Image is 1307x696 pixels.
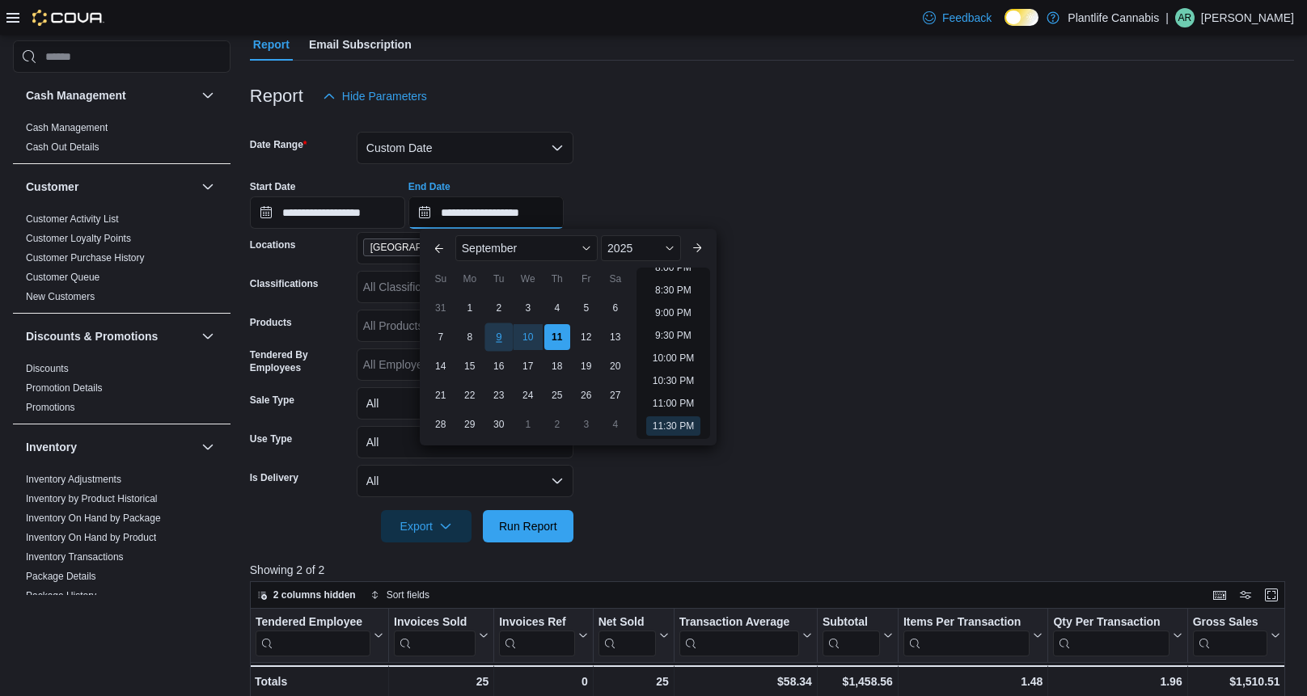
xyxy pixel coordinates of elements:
span: 2025 [607,242,632,255]
span: Inventory On Hand by Product [26,531,156,544]
a: Inventory On Hand by Product [26,532,156,543]
button: Run Report [483,510,573,542]
div: Transaction Average [679,615,798,656]
a: Cash Out Details [26,141,99,153]
button: Customer [198,177,218,196]
span: Hide Parameters [342,88,427,104]
a: Promotions [26,402,75,413]
div: day-4 [544,295,570,321]
button: Items Per Transaction [903,615,1043,656]
div: $58.34 [679,672,811,691]
div: day-19 [573,353,599,379]
div: Customer [13,209,231,313]
div: day-25 [544,382,570,408]
div: Invoices Sold [394,615,476,656]
div: day-6 [603,295,628,321]
div: Net Sold [598,615,655,631]
button: Customer [26,179,195,195]
li: 11:30 PM [646,416,700,436]
button: Invoices Ref [499,615,587,656]
div: Qty Per Transaction [1053,615,1169,631]
div: Discounts & Promotions [13,359,231,424]
label: Classifications [250,277,319,290]
span: Discounts [26,362,69,375]
a: Inventory On Hand by Package [26,513,161,524]
div: 25 [598,672,668,691]
div: day-30 [486,411,512,437]
h3: Customer [26,179,78,195]
div: Subtotal [823,615,880,656]
button: Invoices Sold [394,615,489,656]
button: Next month [684,235,710,261]
span: AR [1178,8,1192,27]
span: Inventory Adjustments [26,473,121,486]
span: 2 columns hidden [273,588,356,601]
div: day-5 [573,295,599,321]
button: All [357,426,573,458]
span: September [462,242,517,255]
span: Customer Purchase History [26,251,145,264]
div: day-26 [573,382,599,408]
button: All [357,387,573,420]
span: Customer Queue [26,271,99,284]
input: Press the down key to enter a popover containing a calendar. Press the escape key to close the po... [408,196,564,229]
span: Run Report [499,518,557,534]
ul: Time [637,268,710,439]
a: Customer Queue [26,272,99,283]
label: Is Delivery [250,471,298,484]
span: Inventory by Product Historical [26,492,158,505]
p: Plantlife Cannabis [1068,8,1159,27]
div: day-31 [428,295,454,321]
button: Previous Month [426,235,452,261]
button: Qty Per Transaction [1053,615,1182,656]
button: Hide Parameters [316,80,434,112]
div: Cash Management [13,118,231,163]
div: Button. Open the year selector. 2025 is currently selected. [601,235,681,261]
span: Promotion Details [26,382,103,394]
div: day-2 [544,411,570,437]
div: day-22 [457,382,483,408]
div: Gross Sales [1192,615,1267,656]
button: Subtotal [823,615,893,656]
div: Gross Sales [1192,615,1267,631]
div: day-8 [457,324,483,350]
p: [PERSON_NAME] [1201,8,1294,27]
div: day-4 [603,411,628,437]
span: Customer Activity List [26,213,119,226]
a: Feedback [916,2,998,34]
label: Date Range [250,138,307,151]
button: Tendered Employee [256,615,383,656]
div: Qty Per Transaction [1053,615,1169,656]
div: Inventory [13,470,231,690]
a: Package History [26,590,96,601]
span: Inventory Transactions [26,550,124,563]
div: day-3 [515,295,541,321]
span: Fort Saskatchewan [363,238,492,256]
span: Feedback [942,10,992,26]
div: day-1 [515,411,541,437]
div: We [515,266,541,292]
a: Customer Activity List [26,213,119,225]
div: Button. Open the month selector. September is currently selected. [455,235,598,261]
h3: Inventory [26,439,77,455]
button: Display options [1236,585,1255,605]
span: Sort fields [387,588,429,601]
div: Th [544,266,570,292]
div: $1,458.56 [823,672,893,691]
a: Package Details [26,571,96,582]
span: New Customers [26,290,95,303]
p: | [1165,8,1169,27]
input: Dark Mode [1005,9,1038,26]
div: day-7 [428,324,454,350]
div: Mo [457,266,483,292]
div: April Rose [1175,8,1195,27]
button: Discounts & Promotions [198,327,218,346]
button: Sort fields [364,585,436,605]
span: Promotions [26,401,75,414]
a: Promotion Details [26,382,103,394]
label: End Date [408,180,450,193]
div: day-12 [573,324,599,350]
div: day-14 [428,353,454,379]
li: 8:30 PM [649,281,698,300]
div: $1,510.51 [1192,672,1280,691]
